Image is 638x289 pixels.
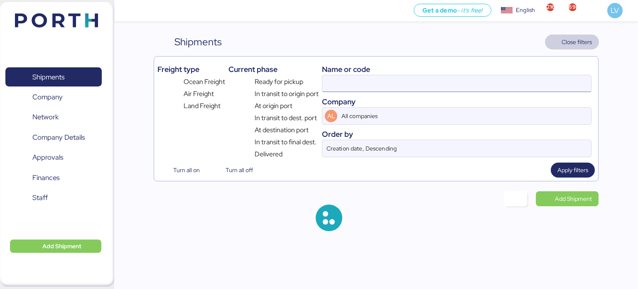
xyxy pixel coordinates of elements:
[545,35,599,49] button: Close filters
[32,71,64,83] span: Shipments
[174,35,222,49] div: Shipments
[5,108,102,127] a: Network
[5,168,102,188] a: Finances
[32,111,59,123] span: Network
[10,240,101,253] button: Add Shipment
[611,5,619,16] span: LV
[255,149,282,159] span: Delivered
[322,128,591,140] div: Order by
[255,101,292,111] span: At origin port
[536,191,599,206] a: Add Shipment
[157,163,206,178] button: Turn all on
[210,163,260,178] button: Turn all off
[255,125,309,135] span: At destination port
[255,89,319,99] span: In transit to origin port
[562,37,592,47] span: Close filters
[5,148,102,167] a: Approvals
[228,64,319,75] div: Current phase
[255,137,317,147] span: In transit to final dest.
[119,4,133,18] button: Menu
[557,165,588,175] span: Apply filters
[32,172,59,184] span: Finances
[32,131,85,143] span: Company Details
[5,188,102,207] a: Staff
[32,91,63,103] span: Company
[32,192,48,204] span: Staff
[184,89,214,99] span: Air Freight
[173,165,200,175] span: Turn all on
[157,64,225,75] div: Freight type
[551,163,595,178] button: Apply filters
[32,151,63,163] span: Approvals
[42,241,81,251] span: Add Shipment
[555,194,592,204] span: Add Shipment
[322,64,591,75] div: Name or code
[255,77,303,87] span: Ready for pickup
[5,67,102,86] a: Shipments
[516,6,535,15] div: English
[184,101,221,111] span: Land Freight
[322,96,591,107] div: Company
[5,128,102,147] a: Company Details
[340,108,568,124] input: AL
[5,88,102,107] a: Company
[226,165,253,175] span: Turn all off
[255,113,317,123] span: In transit to dest. port
[184,77,225,87] span: Ocean Freight
[327,111,335,121] span: AL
